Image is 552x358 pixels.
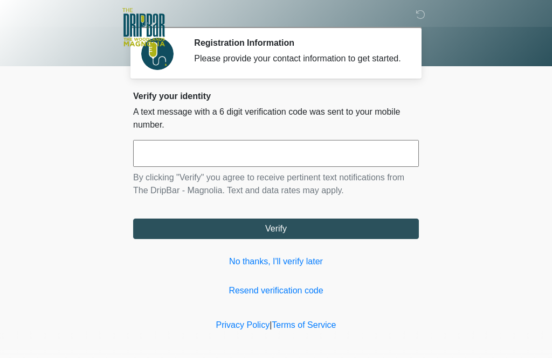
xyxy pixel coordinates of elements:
[270,320,272,329] a: |
[216,320,270,329] a: Privacy Policy
[133,284,419,297] a: Resend verification code
[133,171,419,197] p: By clicking "Verify" you agree to receive pertinent text notifications from The DripBar - Magnoli...
[194,52,403,65] div: Please provide your contact information to get started.
[133,106,419,131] p: A text message with a 6 digit verification code was sent to your mobile number.
[133,91,419,101] h2: Verify your identity
[272,320,336,329] a: Terms of Service
[133,219,419,239] button: Verify
[133,255,419,268] a: No thanks, I'll verify later
[122,8,165,47] img: The DripBar - Magnolia Logo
